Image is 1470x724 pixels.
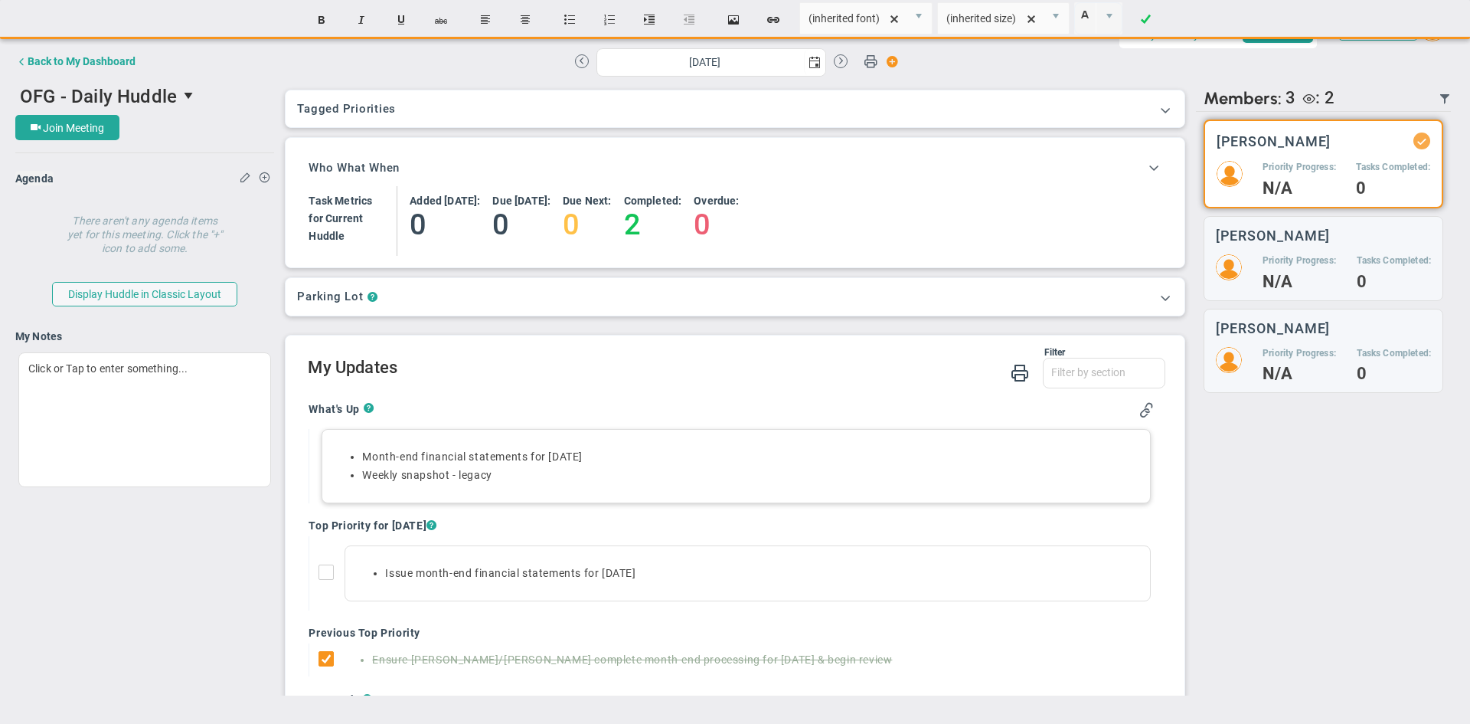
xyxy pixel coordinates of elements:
[1295,88,1334,109] div: The following people are Viewers: Craig Churchill, Tyler Van Schoonhoven
[864,54,877,75] span: Print Huddle
[343,5,380,34] button: Italic
[631,5,668,34] button: Indent
[1315,88,1320,107] span: :
[1096,3,1122,34] span: select
[1357,254,1431,267] h5: Tasks Completed:
[1357,347,1431,360] h5: Tasks Completed:
[67,203,223,255] h4: There aren't any agenda items yet for this meeting. Click the "+" icon to add some.
[1011,362,1029,382] span: Print My Huddle Updates
[1416,136,1427,146] div: Updated Status
[1216,321,1331,336] h3: [PERSON_NAME]
[800,3,906,34] input: Font Name
[755,5,792,34] button: Insert hyperlink
[1263,367,1336,381] h4: N/A
[1263,347,1336,360] h5: Priority Progress:
[309,212,363,224] span: for Current
[1439,93,1451,105] span: Filter Updated Members
[624,208,682,241] h4: 2
[423,5,459,34] button: Strikethrough
[1263,182,1336,195] h4: N/A
[492,194,550,208] h4: Due [DATE]:
[694,194,739,208] h4: Overdue:
[410,194,480,208] h4: Added [DATE]:
[297,290,363,304] h3: Parking Lot
[18,352,271,487] div: Click or Tap to enter something...
[591,5,628,34] button: Insert ordered list
[694,208,739,241] h4: 0
[1204,88,1282,109] span: Members:
[308,347,1065,358] div: Filter
[1127,5,1164,34] a: Done!
[507,5,544,34] button: Center text
[1217,161,1243,187] img: 204803.Person.photo
[551,5,588,34] button: Insert unordered list
[563,208,611,241] h4: 0
[1357,367,1431,381] h4: 0
[385,567,635,579] span: Issue month-end financial statements for [DATE]
[309,230,345,242] span: Huddle
[309,402,363,416] h4: What's Up
[1263,275,1336,289] h4: N/A
[1216,228,1331,243] h3: [PERSON_NAME]
[1217,134,1331,149] h3: [PERSON_NAME]
[309,519,1153,532] h4: Top Priority for [DATE]
[177,83,203,109] span: select
[303,5,340,34] button: Bold
[362,469,492,481] span: Weekly snapshot - legacy
[410,208,480,241] h4: 0
[492,208,550,241] h4: 0
[1357,275,1431,289] h4: 0
[1043,3,1069,34] span: select
[15,115,119,140] button: Join Meeting
[624,194,682,208] h4: Completed:
[804,49,825,76] span: select
[309,194,372,208] h4: Task Metrics
[938,3,1044,34] input: Font Size
[309,626,1153,640] h4: Previous Top Priority
[715,5,752,34] button: Insert image
[1044,359,1165,386] input: Filter by section
[15,329,274,343] h4: My Notes
[879,51,899,72] span: Action Button
[52,282,237,306] button: Display Huddle in Classic Layout
[1356,182,1430,195] h4: 0
[28,55,136,67] div: Back to My Dashboard
[1074,2,1122,34] span: Current selected color is rgba(255, 255, 255, 0)
[309,692,1153,707] h4: Top Tasks
[383,5,420,34] button: Underline
[43,122,104,134] span: Join Meeting
[563,194,611,208] h4: Due Next:
[20,86,177,107] span: OFG - Daily Huddle
[467,5,504,34] button: Align text left
[362,450,583,463] span: Month-end financial statements for [DATE]
[1356,161,1430,174] h5: Tasks Completed:
[309,161,400,175] h3: Who What When
[297,102,1172,116] h3: Tagged Priorities
[15,46,136,77] button: Back to My Dashboard
[1325,88,1334,107] span: 2
[1263,254,1336,267] h5: Priority Progress:
[1285,88,1295,109] span: 3
[15,172,54,185] span: Agenda
[372,654,892,666] span: Ensure [PERSON_NAME]/[PERSON_NAME] complete month-end processing for [DATE] & begin review
[1216,254,1242,280] img: 204802.Person.photo
[1216,347,1242,373] img: 204801.Person.photo
[308,358,1165,380] h2: My Updates
[906,3,932,34] span: select
[1263,161,1336,174] h5: Priority Progress:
